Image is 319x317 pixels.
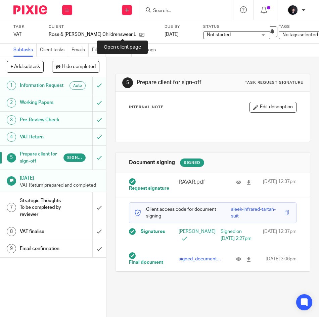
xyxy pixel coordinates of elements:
[179,256,223,262] p: signed_document_2d6a7475431240a599b968373374022e.pdf
[67,155,82,161] span: Signed
[249,102,297,113] button: Edit description
[20,244,64,254] h1: Email confirmation
[20,173,99,182] h1: [DATE]
[7,227,16,236] div: 8
[13,31,40,38] div: VAT
[7,98,16,108] div: 2
[7,153,16,163] div: 5
[179,178,223,186] p: RAVAR.pdf
[92,44,105,57] a: Files
[165,32,179,37] span: [DATE]
[49,24,158,29] label: Client
[231,206,283,220] div: sleek-infrared-tartan-suit
[20,182,99,189] p: VAT Return prepared and completed
[221,228,255,242] div: Signed on [DATE] 2:27pm
[245,80,303,85] div: Task request signature
[129,105,164,110] p: Internal Note
[7,203,16,212] div: 7
[7,61,44,72] button: + Add subtask
[13,44,37,57] a: Subtasks
[20,115,64,125] h1: Pre-Review Check
[266,256,297,262] span: [DATE] 3:06pm
[129,259,163,266] span: Final document
[72,44,89,57] a: Emails
[134,206,231,220] p: Client access code for document signing
[62,64,96,70] span: Hide completed
[207,33,231,37] span: Not started
[40,44,68,57] a: Client tasks
[129,159,175,166] h1: Document signing
[7,115,16,125] div: 3
[137,79,227,86] h1: Prepare client for sign-off
[7,81,16,90] div: 1
[122,77,133,88] div: 5
[52,61,99,72] button: Hide completed
[179,228,213,242] p: [PERSON_NAME]
[7,132,16,142] div: 4
[152,8,213,14] input: Search
[180,158,204,167] div: Signed
[49,31,136,38] p: Rose & [PERSON_NAME] Childrenswear Limited
[20,132,64,142] h1: VAT Return
[20,149,64,166] h1: Prepare client for sign-off
[263,178,297,192] span: [DATE] 12:37pm
[7,244,16,253] div: 9
[287,5,298,15] img: 455A2509.jpg
[20,196,64,219] h1: Strategic Thoughts - To be completed by reviewer
[282,33,318,37] span: No tags selected
[203,24,270,29] label: Status
[70,81,86,90] div: Auto
[109,44,132,57] a: Notes (0)
[13,24,40,29] label: Task
[20,80,64,90] h1: Information Request
[135,44,159,57] a: Audit logs
[165,24,195,29] label: Due by
[13,5,47,14] img: Pixie
[141,228,165,235] span: Signatures
[20,227,64,237] h1: VAT finalise
[129,185,169,192] span: Request signature
[263,228,297,242] span: [DATE] 12:37pm
[20,98,64,108] h1: Working Papers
